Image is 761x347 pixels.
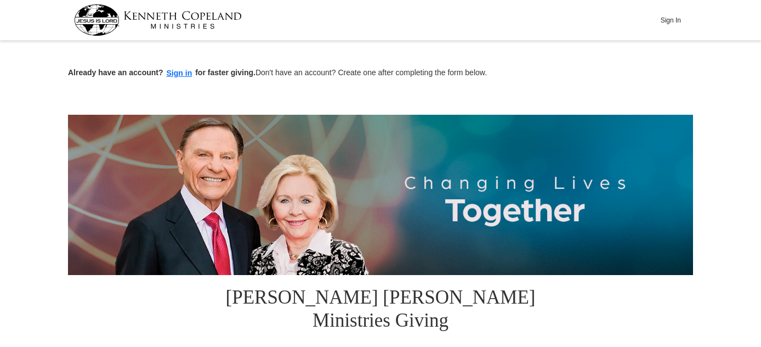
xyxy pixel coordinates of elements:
[68,67,693,80] p: Don't have an account? Create one after completing the form below.
[163,67,196,80] button: Sign in
[654,12,687,29] button: Sign In
[68,68,255,77] strong: Already have an account? for faster giving.
[74,4,242,36] img: kcm-header-logo.svg
[202,275,559,346] h1: [PERSON_NAME] [PERSON_NAME] Ministries Giving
